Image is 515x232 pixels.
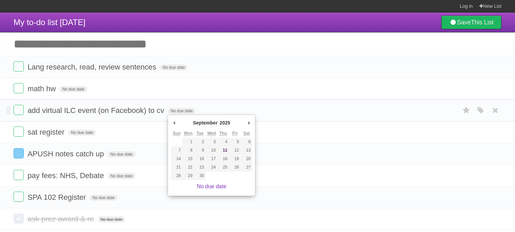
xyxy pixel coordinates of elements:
span: Lang research, read, review sentences [27,63,158,71]
button: 20 [241,155,252,163]
button: 30 [194,172,206,180]
a: No due date [197,183,226,189]
label: Done [14,83,24,93]
label: Done [14,148,24,158]
button: 22 [183,163,194,172]
button: 13 [241,146,252,155]
span: My to-do list [DATE] [14,18,86,27]
button: Previous Month [171,118,178,128]
abbr: Friday [232,131,237,136]
div: 2025 [219,118,231,128]
button: 28 [171,172,182,180]
span: ask prez award & re [27,215,96,223]
button: 16 [194,155,206,163]
button: 2 [194,138,206,146]
button: 10 [206,146,217,155]
button: 24 [206,163,217,172]
span: No due date [98,216,125,223]
button: 25 [217,163,229,172]
span: No due date [108,173,135,179]
button: 23 [194,163,206,172]
div: September [192,118,219,128]
button: 26 [229,163,241,172]
label: Star task [460,105,473,116]
button: 19 [229,155,241,163]
span: math hw [27,84,57,93]
button: 5 [229,138,241,146]
span: No due date [59,86,87,92]
abbr: Tuesday [197,131,203,136]
abbr: Thursday [220,131,227,136]
button: 6 [241,138,252,146]
abbr: Wednesday [207,131,216,136]
button: 15 [183,155,194,163]
b: This List [471,19,494,26]
button: 11 [217,146,229,155]
abbr: Sunday [173,131,181,136]
button: 14 [171,155,182,163]
button: 3 [206,138,217,146]
button: 4 [217,138,229,146]
button: 8 [183,146,194,155]
button: 29 [183,172,194,180]
label: Done [14,192,24,202]
label: Done [14,213,24,224]
label: Done [14,170,24,180]
span: APUSH notes catch up [27,150,106,158]
span: No due date [108,151,135,157]
button: 27 [241,163,252,172]
button: 9 [194,146,206,155]
a: SaveThis List [441,16,501,29]
span: No due date [168,108,196,114]
button: 1 [183,138,194,146]
span: SPA 102 Register [27,193,88,201]
button: 18 [217,155,229,163]
span: No due date [68,130,96,136]
abbr: Saturday [243,131,250,136]
button: 12 [229,146,241,155]
button: Next Month [245,118,252,128]
span: pay fees: NHS, Debate [27,171,106,180]
label: Done [14,61,24,72]
label: Done [14,127,24,137]
button: 7 [171,146,182,155]
label: Done [14,105,24,115]
span: No due date [90,195,117,201]
abbr: Monday [184,131,192,136]
button: 21 [171,163,182,172]
span: sat register [27,128,66,136]
button: 17 [206,155,217,163]
span: No due date [160,64,187,71]
span: add virtual ILC event (on Facebook) to cv [27,106,166,115]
